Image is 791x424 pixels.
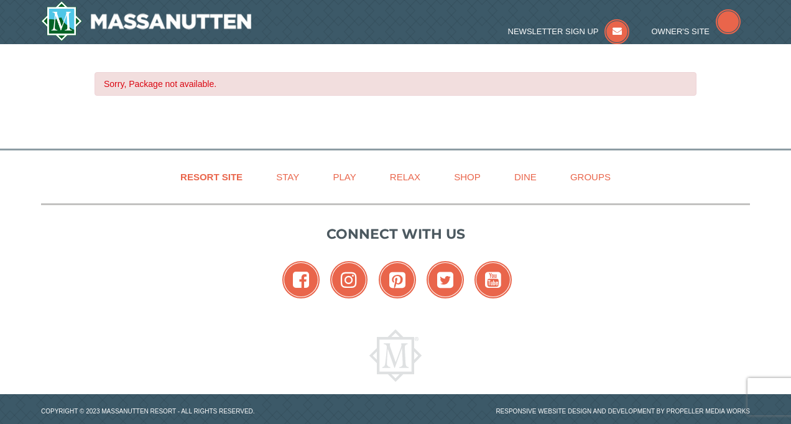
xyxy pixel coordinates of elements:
[95,72,696,96] div: Sorry, Package not available.
[555,163,626,191] a: Groups
[508,27,599,36] span: Newsletter Sign Up
[508,27,630,36] a: Newsletter Sign Up
[41,224,750,244] p: Connect with us
[652,27,710,36] span: Owner's Site
[317,163,371,191] a: Play
[496,408,750,415] a: Responsive website design and development by Propeller Media Works
[261,163,315,191] a: Stay
[165,163,258,191] a: Resort Site
[499,163,552,191] a: Dine
[438,163,496,191] a: Shop
[369,330,422,382] img: Massanutten Resort Logo
[32,407,395,416] p: Copyright © 2023 Massanutten Resort - All Rights Reserved.
[41,1,251,41] img: Massanutten Resort Logo
[652,27,741,36] a: Owner's Site
[41,1,251,41] a: Massanutten Resort
[374,163,436,191] a: Relax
